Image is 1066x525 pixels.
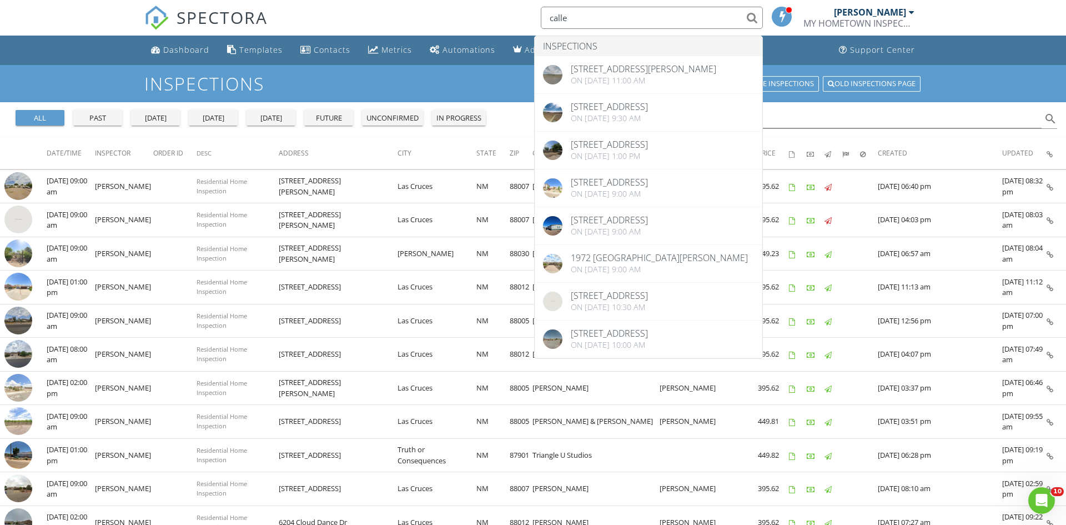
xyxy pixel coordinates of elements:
[660,405,720,439] td: [PERSON_NAME]
[20,113,60,124] div: all
[878,169,1002,203] td: [DATE] 06:40 pm
[95,405,153,439] td: [PERSON_NAME]
[476,438,510,472] td: NM
[95,304,153,338] td: [PERSON_NAME]
[476,169,510,203] td: NM
[543,329,562,349] img: streetview
[878,338,1002,372] td: [DATE] 04:07 pm
[47,138,95,169] th: Date/Time: Not sorted.
[239,44,283,55] div: Templates
[197,211,247,228] span: Residential Home Inspection
[824,138,842,169] th: Published: Not sorted.
[47,304,95,338] td: [DATE] 09:00 am
[571,76,716,85] div: On [DATE] 11:00 am
[789,138,807,169] th: Agreements signed: Not sorted.
[251,113,291,124] div: [DATE]
[4,307,32,334] img: 9322886%2Fcover_photos%2FSHCpxLhvuaVr079b3Qfr%2Fsmall.jpeg
[543,103,562,122] img: 8552169%2Fcover_photos%2FU13244KiBbBXDJeqljcr%2Foriginal.jpeg
[197,244,247,262] span: Residential Home Inspection
[95,338,153,372] td: [PERSON_NAME]
[758,371,789,405] td: 395.62
[535,36,762,56] li: Inspections
[571,178,648,187] div: [STREET_ADDRESS]
[1002,237,1047,271] td: [DATE] 08:04 am
[4,374,32,402] img: 9304132%2Fcover_photos%2FnQqanDepBDUHo6xI0zS3%2Fsmall.jpeg
[197,149,212,157] span: Desc
[1002,271,1047,304] td: [DATE] 11:12 am
[95,138,153,169] th: Inspector: Not sorted.
[510,271,532,304] td: 88012
[4,206,32,233] img: streetview
[543,65,562,84] img: 8992394%2Fcover_photos%2FMR9pSjJT9yWmXCSiU0ZS%2Foriginal.jpeg
[279,203,398,237] td: [STREET_ADDRESS][PERSON_NAME]
[309,113,349,124] div: future
[543,216,562,236] img: 7593364%2Fcover_photos%2F0nHA2ANjLOBQbHkUQ2V7%2Foriginal.jpeg
[16,110,64,126] button: all
[525,44,566,55] div: Advanced
[425,40,500,61] a: Automations (Basic)
[443,44,495,55] div: Automations
[571,303,648,312] div: On [DATE] 10:30 am
[510,169,532,203] td: 88007
[279,472,398,506] td: [STREET_ADDRESS]
[398,472,476,506] td: Las Cruces
[758,148,776,158] span: Price
[1047,138,1066,169] th: Inspection Details: Not sorted.
[758,405,789,439] td: 449.81
[147,40,214,61] a: Dashboard
[660,472,720,506] td: [PERSON_NAME]
[47,169,95,203] td: [DATE] 09:00 am
[398,138,476,169] th: City: Not sorted.
[476,338,510,372] td: NM
[834,7,906,18] div: [PERSON_NAME]
[398,438,476,472] td: Truth or Consequences
[1002,438,1047,472] td: [DATE] 09:19 pm
[1002,472,1047,506] td: [DATE] 02:59 pm
[543,254,562,273] img: 7140581%2Fcover_photos%2F25MGTiDfRVsw80GMkE16%2Foriginal.jpeg
[95,169,153,203] td: [PERSON_NAME]
[1002,203,1047,237] td: [DATE] 08:03 am
[532,237,660,271] td: [PERSON_NAME]
[197,138,279,169] th: Desc: Not sorted.
[432,110,486,126] button: in progress
[163,44,209,55] div: Dashboard
[878,371,1002,405] td: [DATE] 03:37 pm
[571,140,648,149] div: [STREET_ADDRESS]
[189,110,238,126] button: [DATE]
[1002,138,1047,169] th: Updated: Not sorted.
[716,110,1042,128] input: Search
[878,472,1002,506] td: [DATE] 08:10 am
[95,203,153,237] td: [PERSON_NAME]
[571,265,748,274] div: On [DATE] 9:00 am
[758,237,789,271] td: 449.23
[842,138,860,169] th: Submitted: Not sorted.
[476,148,496,158] span: State
[279,237,398,271] td: [STREET_ADDRESS][PERSON_NAME]
[197,479,247,497] span: Residential Home Inspection
[279,371,398,405] td: [STREET_ADDRESS][PERSON_NAME]
[95,371,153,405] td: [PERSON_NAME]
[95,271,153,304] td: [PERSON_NAME]
[73,110,122,126] button: past
[476,237,510,271] td: NM
[532,472,660,506] td: [PERSON_NAME]
[660,371,720,405] td: [PERSON_NAME]
[296,40,355,61] a: Contacts
[571,64,716,73] div: [STREET_ADDRESS][PERSON_NAME]
[362,110,423,126] button: unconfirmed
[279,169,398,203] td: [STREET_ADDRESS][PERSON_NAME]
[144,6,169,30] img: The Best Home Inspection Software - Spectora
[510,371,532,405] td: 88005
[758,271,789,304] td: 395.62
[758,169,789,203] td: 395.62
[398,148,411,158] span: City
[197,177,247,195] span: Residential Home Inspection
[532,338,660,372] td: [PERSON_NAME]
[144,74,922,93] h1: Inspections
[758,472,789,506] td: 395.62
[144,15,268,38] a: SPECTORA
[279,138,398,169] th: Address: Not sorted.
[95,148,130,158] span: Inspector
[543,178,562,198] img: 7826278%2Fcover_photos%2F5Q79lsgswv7u4RIxzrz9%2Foriginal.jpeg
[4,441,32,469] img: 9305647%2Fcover_photos%2FIh2IHmmiuxQ6sQEXsgCA%2Fsmall.jpeg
